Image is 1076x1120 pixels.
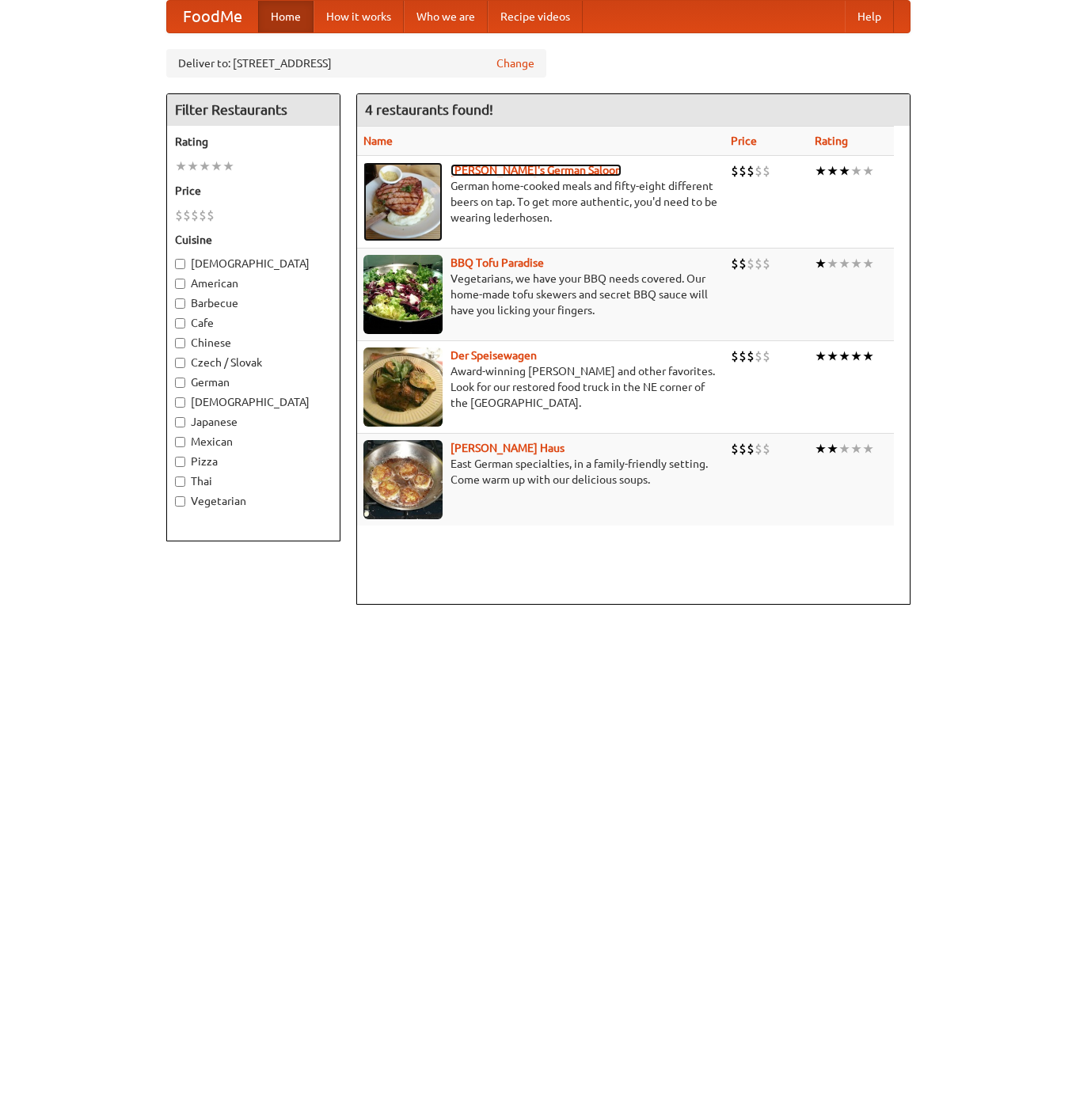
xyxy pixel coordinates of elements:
img: kohlhaus.jpg [363,440,443,519]
li: ★ [862,255,874,272]
a: Home [258,1,314,32]
li: ★ [838,347,850,365]
a: [PERSON_NAME] Haus [451,442,565,454]
a: Rating [815,135,848,147]
label: [DEMOGRAPHIC_DATA] [175,256,332,271]
a: Der Speisewagen [451,349,537,362]
li: $ [762,162,770,180]
a: Recipe videos [488,1,583,32]
li: $ [762,255,770,272]
h4: Filter Restaurants [167,94,340,126]
li: $ [762,347,770,365]
input: Vegetarian [175,496,185,507]
p: Award-winning [PERSON_NAME] and other favorites. Look for our restored food truck in the NE corne... [363,363,718,411]
input: Thai [175,476,185,487]
li: $ [747,440,755,457]
li: ★ [850,255,862,272]
label: Thai [175,473,332,489]
li: ★ [862,347,874,365]
li: ★ [815,347,827,365]
li: $ [199,207,207,224]
li: $ [175,207,183,224]
label: Chinese [175,335,332,351]
ng-pluralize: 4 restaurants found! [365,102,493,117]
li: ★ [862,440,874,457]
a: Price [731,135,757,147]
a: How it works [314,1,404,32]
li: ★ [175,158,187,175]
li: ★ [850,347,862,365]
input: Czech / Slovak [175,358,185,368]
p: Vegetarians, we have your BBQ needs covered. Our home-made tofu skewers and secret BBQ sauce will... [363,271,718,318]
li: $ [755,347,762,365]
li: ★ [815,440,827,457]
li: ★ [838,255,850,272]
h5: Rating [175,134,332,150]
li: $ [739,440,747,457]
label: Mexican [175,434,332,450]
li: $ [755,255,762,272]
li: ★ [815,162,827,180]
li: ★ [838,440,850,457]
label: Vegetarian [175,493,332,509]
li: $ [731,347,739,365]
li: ★ [199,158,211,175]
li: $ [731,440,739,457]
li: ★ [862,162,874,180]
li: $ [762,440,770,457]
input: American [175,279,185,289]
input: [DEMOGRAPHIC_DATA] [175,259,185,269]
label: Pizza [175,454,332,469]
a: BBQ Tofu Paradise [451,256,544,269]
label: Barbecue [175,295,332,311]
li: $ [739,255,747,272]
img: speisewagen.jpg [363,347,443,427]
li: $ [731,162,739,180]
input: Chinese [175,338,185,348]
h5: Price [175,183,332,199]
li: $ [747,255,755,272]
img: esthers.jpg [363,162,443,241]
h5: Cuisine [175,232,332,248]
li: $ [755,162,762,180]
li: ★ [222,158,234,175]
a: Change [496,55,534,71]
label: [DEMOGRAPHIC_DATA] [175,394,332,410]
li: ★ [850,440,862,457]
li: ★ [827,162,838,180]
li: $ [755,440,762,457]
input: [DEMOGRAPHIC_DATA] [175,397,185,408]
label: Czech / Slovak [175,355,332,370]
li: $ [739,347,747,365]
input: Barbecue [175,298,185,309]
li: $ [207,207,215,224]
li: ★ [850,162,862,180]
li: ★ [815,255,827,272]
a: Name [363,135,393,147]
img: tofuparadise.jpg [363,255,443,334]
input: Mexican [175,437,185,447]
a: Help [845,1,894,32]
li: ★ [827,255,838,272]
input: Japanese [175,417,185,427]
a: [PERSON_NAME]'s German Saloon [451,164,622,177]
label: German [175,374,332,390]
a: FoodMe [167,1,258,32]
div: Deliver to: [STREET_ADDRESS] [166,49,546,78]
input: German [175,378,185,388]
input: Cafe [175,318,185,328]
li: $ [747,162,755,180]
p: German home-cooked meals and fifty-eight different beers on tap. To get more authentic, you'd nee... [363,178,718,226]
li: $ [183,207,191,224]
li: ★ [827,440,838,457]
label: Japanese [175,414,332,430]
li: ★ [187,158,199,175]
label: American [175,275,332,291]
p: East German specialties, in a family-friendly setting. Come warm up with our delicious soups. [363,456,718,488]
li: ★ [827,347,838,365]
li: $ [731,255,739,272]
